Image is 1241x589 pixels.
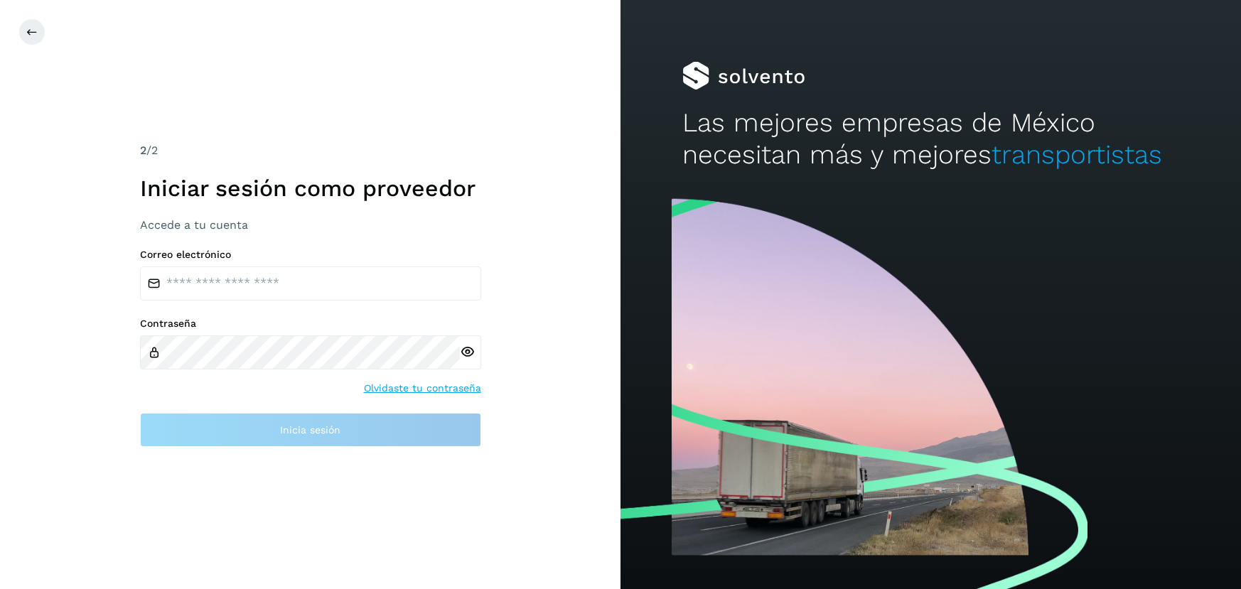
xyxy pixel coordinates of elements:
[992,139,1162,170] span: transportistas
[140,413,481,447] button: Inicia sesión
[140,318,481,330] label: Contraseña
[140,142,481,159] div: /2
[140,249,481,261] label: Correo electrónico
[140,218,481,232] h3: Accede a tu cuenta
[364,381,481,396] a: Olvidaste tu contraseña
[140,144,146,157] span: 2
[682,107,1178,171] h2: Las mejores empresas de México necesitan más y mejores
[140,175,481,202] h1: Iniciar sesión como proveedor
[280,425,340,435] span: Inicia sesión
